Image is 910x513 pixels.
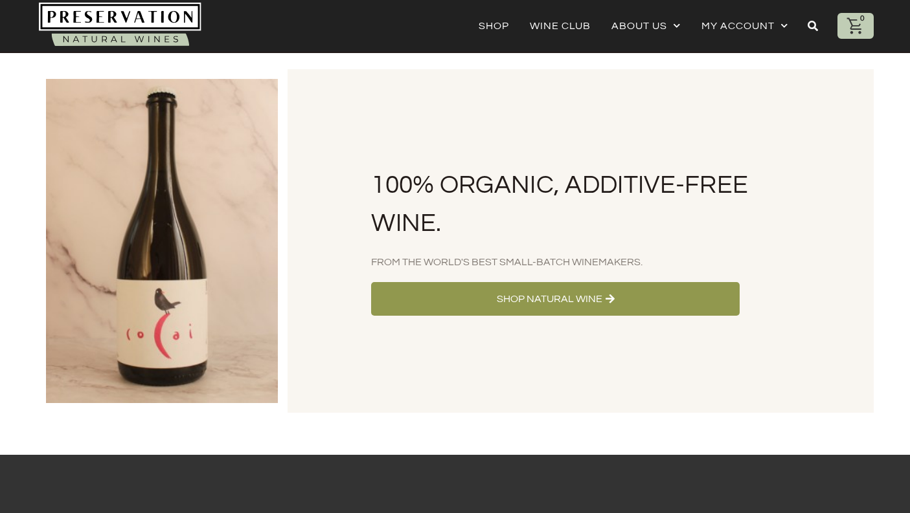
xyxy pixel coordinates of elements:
[479,17,509,35] a: Shop
[371,282,740,316] a: Shop Natural Wine
[701,17,788,35] a: My account
[371,166,790,242] h1: 100% Organic, Additive-Free Wine.
[497,292,602,306] span: Shop Natural Wine
[530,17,591,35] a: Wine Club
[611,17,681,35] a: About Us
[39,3,201,49] img: Natural-organic-biodynamic-wine
[371,255,790,269] h2: From the World's Best Small-Batch Winemakers.
[479,17,788,35] nav: Menu
[857,13,869,25] div: 0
